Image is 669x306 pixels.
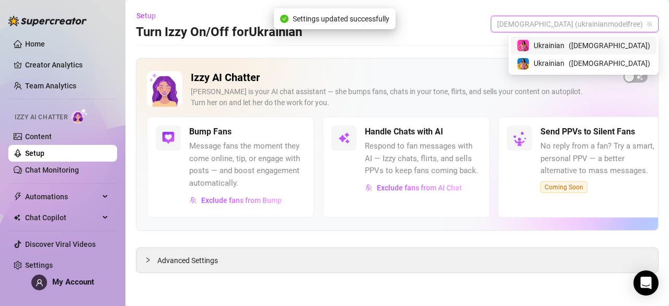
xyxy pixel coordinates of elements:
span: ( [DEMOGRAPHIC_DATA] ) [569,58,650,69]
span: check-circle [280,15,289,23]
span: team [647,21,653,27]
span: Message fans the moment they come online, tip, or engage with posts — and boost engagement automa... [189,140,305,189]
span: Setup [136,12,156,20]
img: svg%3e [162,132,175,144]
span: user [36,279,43,287]
img: Ukrainian [517,40,529,51]
span: My Account [52,277,94,287]
img: silent-fans-ppv-o-N6Mmdf.svg [513,131,529,148]
a: Creator Analytics [25,56,109,73]
span: Ukrainian (ukrainianmodelfree) [497,16,652,32]
div: collapsed [145,254,157,266]
a: Home [25,40,45,48]
span: Automations [25,188,99,205]
img: Ukrainian [517,58,529,70]
a: Chat Monitoring [25,166,79,174]
div: Open Intercom Messenger [633,270,659,296]
h5: Handle Chats with AI [365,126,443,138]
span: Exclude fans from AI Chat [377,184,462,192]
h5: Bump Fans [189,126,232,138]
span: thunderbolt [14,192,22,201]
span: No reply from a fan? Try a smart, personal PPV — a better alternative to mass messages. [540,140,656,177]
img: logo-BBDzfeDw.svg [8,16,87,26]
button: Setup [136,7,164,24]
span: Izzy AI Chatter [15,112,67,122]
a: Settings [25,261,53,269]
button: Exclude fans from Bump [189,192,282,209]
button: Exclude fans from AI Chat [365,179,463,196]
span: Ukrainian [534,40,564,51]
a: Content [25,132,52,141]
img: svg%3e [190,197,197,204]
img: Chat Copilot [14,214,20,221]
span: Advanced Settings [157,255,218,266]
a: Setup [25,149,44,157]
span: Coming Soon [540,182,587,193]
span: ( [DEMOGRAPHIC_DATA] ) [569,40,650,51]
img: AI Chatter [72,108,88,123]
a: Discover Viral Videos [25,240,96,248]
div: [PERSON_NAME] is your AI chat assistant — she bumps fans, chats in your tone, flirts, and sells y... [191,86,615,108]
a: Team Analytics [25,82,76,90]
span: Respond to fan messages with AI — Izzy chats, flirts, and sells PPVs to keep fans coming back. [365,140,481,177]
span: Exclude fans from Bump [201,196,282,205]
img: Izzy AI Chatter [147,71,182,107]
img: svg%3e [365,184,373,191]
span: Settings updated successfully [293,13,389,25]
span: collapsed [145,257,151,263]
h3: Turn Izzy On/Off for Ukrainian [136,24,302,41]
h2: Izzy AI Chatter [191,71,615,84]
span: Ukrainian [534,58,564,69]
span: Chat Copilot [25,209,99,226]
h5: Send PPVs to Silent Fans [540,126,635,138]
img: svg%3e [338,132,350,144]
